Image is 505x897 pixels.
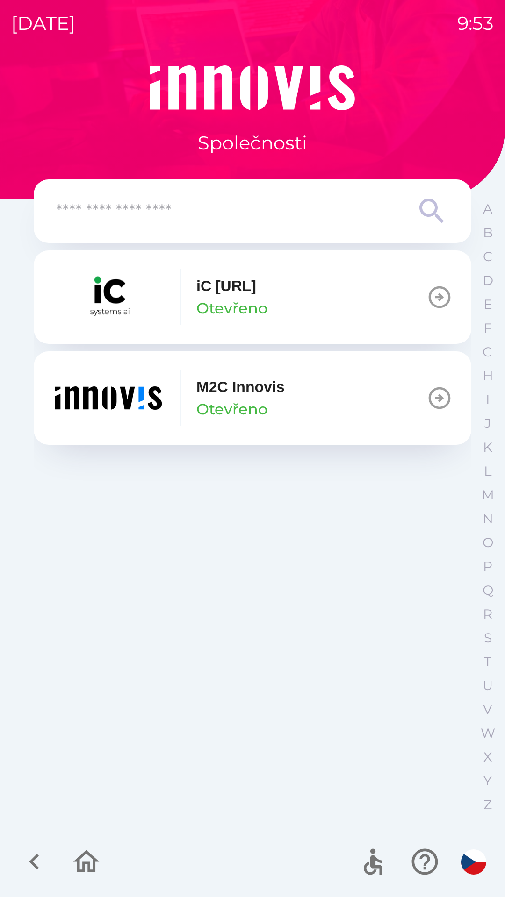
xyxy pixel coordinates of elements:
p: L [484,463,491,479]
button: B [476,221,499,245]
p: D [483,272,493,289]
p: E [483,296,492,313]
p: T [484,654,491,670]
p: Y [483,773,492,789]
p: Společnosti [198,129,307,157]
button: Y [476,769,499,793]
button: G [476,340,499,364]
button: V [476,698,499,721]
p: A [483,201,492,217]
img: cs flag [461,849,486,875]
button: R [476,602,499,626]
button: E [476,292,499,316]
button: C [476,245,499,269]
p: Otevřeno [196,297,267,320]
p: Z [483,797,492,813]
button: F [476,316,499,340]
p: 9:53 [457,9,494,37]
p: V [483,701,492,718]
img: Logo [34,65,471,110]
p: H [483,368,493,384]
p: M2C Innovis [196,376,284,398]
p: X [483,749,492,765]
p: C [483,249,492,265]
p: M [482,487,494,503]
p: U [483,677,493,694]
p: [DATE] [11,9,75,37]
button: M2C InnovisOtevřeno [34,351,471,445]
p: J [484,415,491,432]
p: P [483,558,492,575]
button: W [476,721,499,745]
p: G [483,344,493,360]
p: B [483,225,493,241]
button: J [476,412,499,435]
p: iC [URL] [196,275,256,297]
button: K [476,435,499,459]
button: S [476,626,499,650]
button: P [476,555,499,578]
p: N [483,511,493,527]
p: I [486,392,490,408]
button: N [476,507,499,531]
p: Otevřeno [196,398,267,420]
button: D [476,269,499,292]
button: L [476,459,499,483]
button: U [476,674,499,698]
p: F [483,320,492,336]
p: W [481,725,495,741]
button: O [476,531,499,555]
img: 0b57a2db-d8c2-416d-bc33-8ae43c84d9d8.png [52,269,165,325]
button: I [476,388,499,412]
button: T [476,650,499,674]
button: H [476,364,499,388]
p: R [483,606,492,622]
button: Q [476,578,499,602]
button: X [476,745,499,769]
img: ef454dd6-c04b-4b09-86fc-253a1223f7b7.png [52,370,165,426]
p: O [483,534,493,551]
p: S [484,630,492,646]
button: iC [URL]Otevřeno [34,250,471,344]
p: Q [483,582,493,598]
p: K [483,439,492,456]
button: M [476,483,499,507]
button: A [476,197,499,221]
button: Z [476,793,499,817]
